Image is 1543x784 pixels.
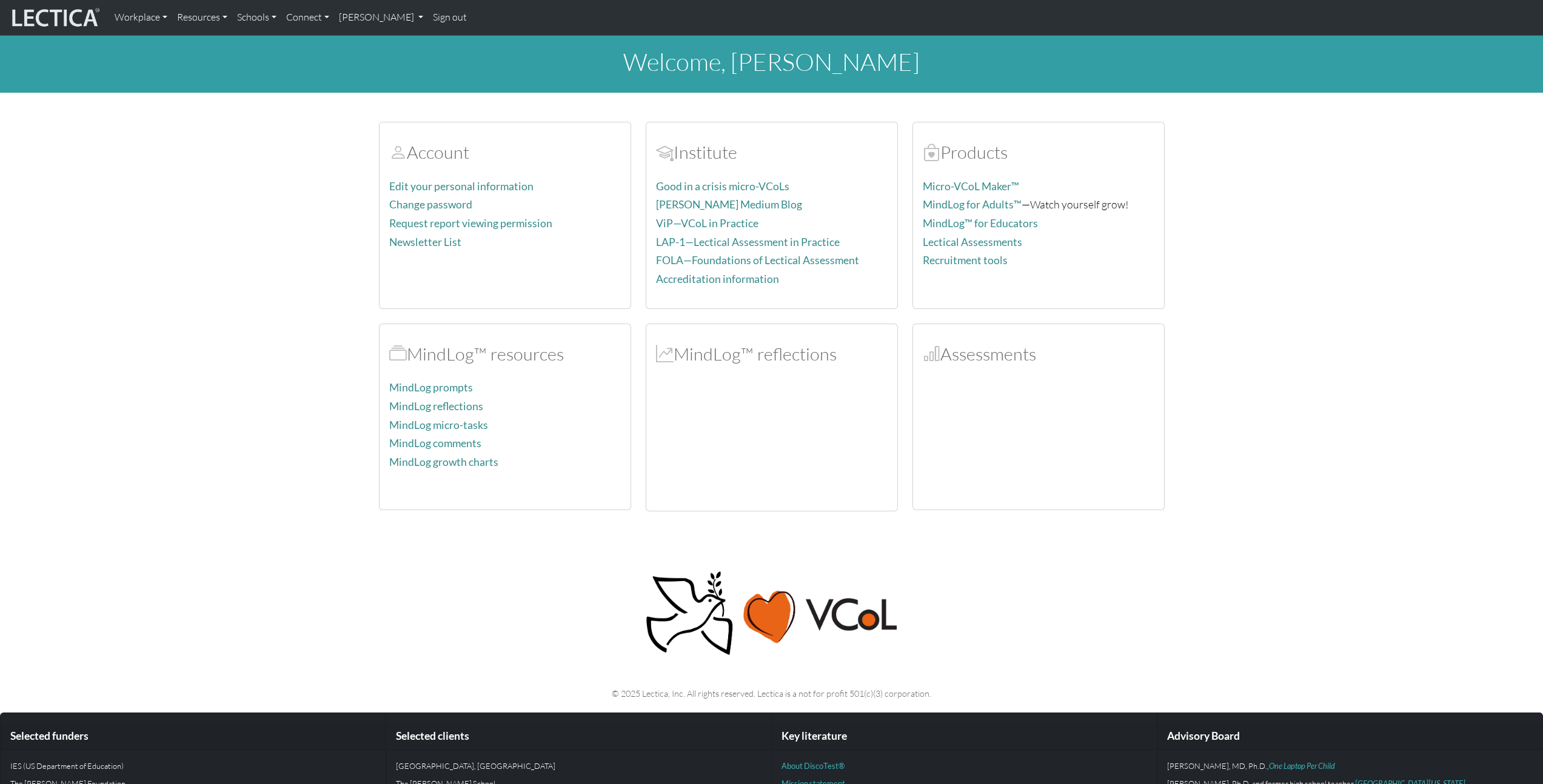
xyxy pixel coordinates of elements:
[923,344,1154,365] h2: Assessments
[9,6,100,29] img: lecticalive
[923,141,940,163] span: Products
[923,180,1019,193] a: Micro-VCoL Maker™
[923,198,1022,211] a: MindLog for Adults™
[389,381,473,394] a: MindLog prompts
[334,5,428,30] a: [PERSON_NAME]
[656,344,888,365] h2: MindLog™ reflections
[428,5,472,30] a: Sign out
[1167,760,1533,772] p: [PERSON_NAME], MD, Ph.D.,
[642,570,902,657] img: Peace, love, VCoL
[281,5,334,30] a: Connect
[389,198,472,211] a: Change password
[389,419,488,431] a: MindLog micro-tasks
[389,141,407,163] span: Account
[389,456,498,468] a: MindLog growth charts
[923,142,1154,163] h2: Products
[389,236,461,248] a: Newsletter List
[389,400,483,413] a: MindLog reflections
[389,142,621,163] h2: Account
[656,141,674,163] span: Account
[772,723,1157,750] div: Key literature
[656,343,674,365] span: MindLog
[656,142,888,163] h2: Institute
[923,236,1022,248] a: Lectical Assessments
[656,180,789,193] a: Good in a crisis micro-VCoLs
[656,198,802,211] a: [PERSON_NAME] Medium Blog
[1157,723,1542,750] div: Advisory Board
[656,273,779,285] a: Accreditation information
[923,254,1008,267] a: Recruitment tools
[389,217,552,230] a: Request report viewing permission
[923,196,1154,213] p: —Watch yourself grow!
[10,760,376,772] p: IES (US Department of Education)
[1269,761,1335,771] a: One Laptop Per Child
[656,254,859,267] a: FOLA—Foundations of Lectical Assessment
[389,180,534,193] a: Edit your personal information
[172,5,232,30] a: Resources
[782,761,845,771] a: About DiscoTest®
[379,686,1165,700] p: © 2025 Lectica, Inc. All rights reserved. Lectica is a not for profit 501(c)(3) corporation.
[386,723,771,750] div: Selected clients
[1,723,386,750] div: Selected funders
[389,344,621,365] h2: MindLog™ resources
[923,343,940,365] span: Assessments
[389,437,481,450] a: MindLog comments
[396,760,761,772] p: [GEOGRAPHIC_DATA], [GEOGRAPHIC_DATA]
[923,217,1038,230] a: MindLog™ for Educators
[110,5,172,30] a: Workplace
[656,236,840,248] a: LAP-1—Lectical Assessment in Practice
[656,217,758,230] a: ViP—VCoL in Practice
[389,343,407,365] span: MindLog™ resources
[232,5,281,30] a: Schools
